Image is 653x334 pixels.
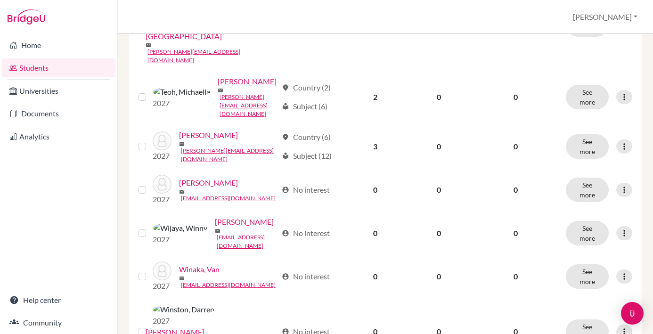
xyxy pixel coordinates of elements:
[566,221,609,245] button: See more
[282,273,289,280] span: account_circle
[179,264,220,275] a: Winaka, Van
[8,9,45,24] img: Bridge-U
[406,169,471,211] td: 0
[344,256,406,297] td: 0
[566,85,609,109] button: See more
[2,127,115,146] a: Analytics
[566,178,609,202] button: See more
[344,124,406,169] td: 3
[2,81,115,100] a: Universities
[153,261,171,280] img: Winaka, Van
[153,131,171,150] img: Thia, Hewitt
[153,98,210,109] p: 2027
[282,131,331,143] div: Country (6)
[282,228,330,239] div: No interest
[153,194,171,205] p: 2027
[406,124,471,169] td: 0
[179,141,185,147] span: mail
[344,211,406,256] td: 0
[215,228,220,234] span: mail
[282,150,332,162] div: Subject (12)
[153,86,210,98] img: Teoh, Michaella
[344,169,406,211] td: 0
[153,315,214,326] p: 2027
[153,280,171,292] p: 2027
[282,133,289,141] span: location_on
[477,271,555,282] p: 0
[406,70,471,124] td: 0
[477,91,555,103] p: 0
[153,150,171,162] p: 2027
[147,48,278,65] a: [PERSON_NAME][EMAIL_ADDRESS][DOMAIN_NAME]
[218,88,223,93] span: mail
[282,152,289,160] span: local_library
[344,70,406,124] td: 2
[282,84,289,91] span: location_on
[282,186,289,194] span: account_circle
[282,101,327,112] div: Subject (6)
[153,175,171,194] img: Wijaya, Justine
[2,58,115,77] a: Students
[282,184,330,196] div: No interest
[2,291,115,310] a: Help center
[282,103,289,110] span: local_library
[220,93,278,118] a: [PERSON_NAME][EMAIL_ADDRESS][DOMAIN_NAME]
[179,276,185,281] span: mail
[217,233,278,250] a: [EMAIL_ADDRESS][DOMAIN_NAME]
[282,82,331,93] div: Country (2)
[282,271,330,282] div: No interest
[477,184,555,196] p: 0
[2,313,115,332] a: Community
[153,234,207,245] p: 2027
[2,36,115,55] a: Home
[179,189,185,195] span: mail
[282,229,289,237] span: account_circle
[179,177,238,188] a: [PERSON_NAME]
[179,130,238,141] a: [PERSON_NAME]
[406,256,471,297] td: 0
[153,222,207,234] img: Wijaya, Winny
[181,147,278,163] a: [PERSON_NAME][EMAIL_ADDRESS][DOMAIN_NAME]
[566,134,609,159] button: See more
[477,228,555,239] p: 0
[215,216,274,228] a: [PERSON_NAME]
[146,42,151,48] span: mail
[2,104,115,123] a: Documents
[181,281,276,289] a: [EMAIL_ADDRESS][DOMAIN_NAME]
[181,194,276,203] a: [EMAIL_ADDRESS][DOMAIN_NAME]
[406,211,471,256] td: 0
[566,264,609,289] button: See more
[218,76,277,87] a: [PERSON_NAME]
[477,141,555,152] p: 0
[569,8,642,26] button: [PERSON_NAME]
[621,302,644,325] div: Open Intercom Messenger
[153,304,214,315] img: Winston, Darren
